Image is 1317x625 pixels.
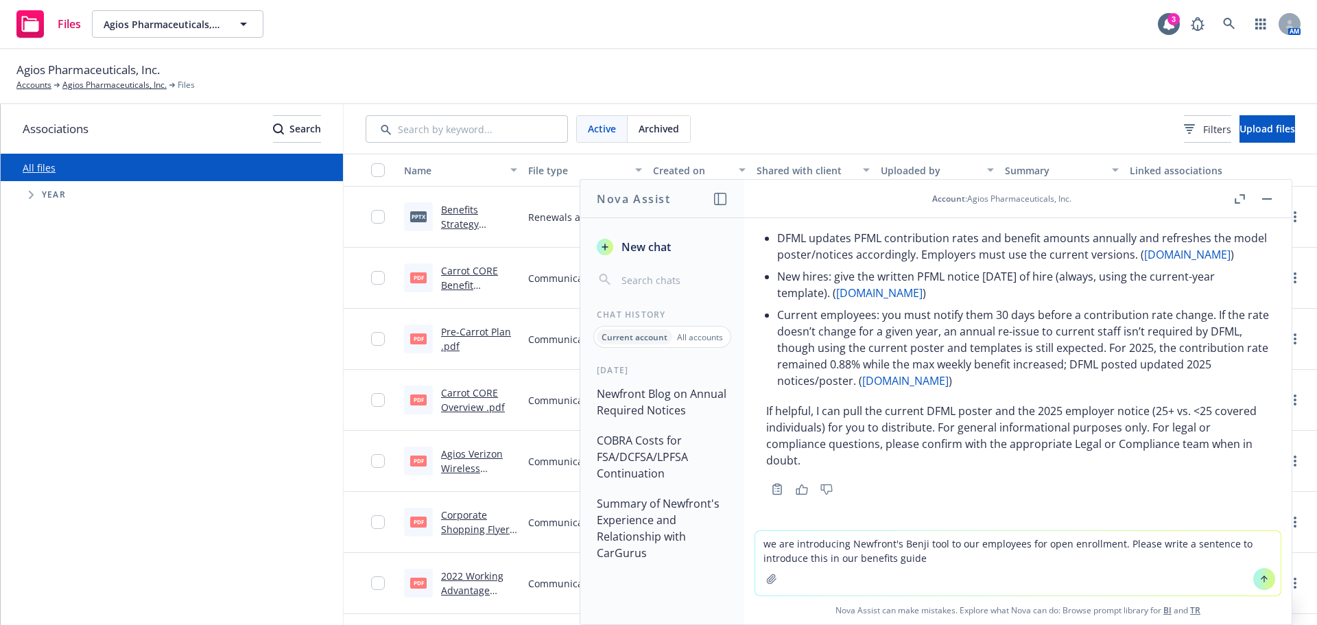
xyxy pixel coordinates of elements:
[528,393,606,408] span: Communications
[1005,163,1103,178] div: Summary
[875,154,999,187] button: Uploaded by
[1130,163,1243,178] div: Linked associations
[1287,514,1303,530] a: more
[836,285,923,300] a: [DOMAIN_NAME]
[410,578,427,588] span: pdf
[766,403,1270,469] p: If helpful, I can pull the current DFML poster and the 2025 employer notice (25+ vs. <25 covered ...
[528,271,606,285] span: Communications
[410,394,427,405] span: pdf
[580,309,744,320] div: Chat History
[16,61,160,79] span: Agios Pharmaceuticals, Inc.
[777,227,1270,266] li: DFML updates PFML contribution rates and benefit amounts annually and refreshes the model poster/...
[273,115,321,143] button: SearchSearch
[1190,604,1200,616] a: TR
[1163,604,1172,616] a: BI
[777,304,1270,392] li: Current employees: you must notify them 30 days before a contribution rate change. If the rate do...
[591,428,733,486] button: COBRA Costs for FSA/DCFSA/LPFSA Continuation
[441,264,498,306] a: Carrot CORE Benefit Guide.pdf
[273,116,321,142] div: Search
[528,515,606,530] span: Communications
[371,454,385,468] input: Toggle Row Selected
[62,79,167,91] a: Agios Pharmaceuticals, Inc.
[528,576,606,591] span: Communications
[371,576,385,590] input: Toggle Row Selected
[410,456,427,466] span: pdf
[639,121,679,136] span: Archived
[528,454,606,469] span: Communications
[11,5,86,43] a: Files
[92,10,263,38] button: Agios Pharmaceuticals, Inc.
[16,79,51,91] a: Accounts
[528,332,606,346] span: Communications
[881,163,979,178] div: Uploaded by
[602,331,667,343] p: Current account
[597,191,671,207] h1: Nova Assist
[771,483,783,495] svg: Copy to clipboard
[677,331,723,343] p: All accounts
[591,491,733,565] button: Summary of Newfront's Experience and Relationship with CarGurus
[591,381,733,423] button: Newfront Blog on Annual Required Notices
[932,193,1071,204] div: : Agios Pharmaceuticals, Inc.
[999,154,1124,187] button: Summary
[757,163,855,178] div: Shared with client
[528,210,633,224] span: Renewals and Strategy
[523,154,647,187] button: File type
[619,270,728,290] input: Search chats
[1184,10,1211,38] a: Report a Bug
[648,154,751,187] button: Created on
[755,531,1281,595] textarea: we are introducing Newfront's Benji tool to our employees for open enrollment. Please write a sen...
[1287,331,1303,347] a: more
[751,154,875,187] button: Shared with client
[777,266,1270,304] li: New hires: give the written PFML notice [DATE] of hire (always, using the current-year template)....
[23,161,56,174] a: All files
[441,203,486,259] a: Benefits Strategy Meeting Deck.pptx
[1203,122,1231,137] span: Filters
[1,181,343,209] div: Tree Example
[371,332,385,346] input: Toggle Row Selected
[273,123,284,134] svg: Search
[441,508,510,550] a: Corporate Shopping Flyer 2021.pdf
[371,210,385,224] input: Toggle Row Selected
[410,517,427,527] span: pdf
[1184,115,1231,143] button: Filters
[58,19,81,30] span: Files
[1124,154,1248,187] button: Linked associations
[441,386,505,414] a: Carrot CORE Overview .pdf
[104,17,222,32] span: Agios Pharmaceuticals, Inc.
[750,596,1286,624] span: Nova Assist can make mistakes. Explore what Nova can do: Browse prompt library for and
[1287,453,1303,469] a: more
[371,393,385,407] input: Toggle Row Selected
[1144,247,1231,262] a: [DOMAIN_NAME]
[1247,10,1274,38] a: Switch app
[371,163,385,177] input: Select all
[23,120,88,138] span: Associations
[862,373,949,388] a: [DOMAIN_NAME]
[1287,575,1303,591] a: more
[591,235,733,259] button: New chat
[410,211,427,222] span: pptx
[528,163,626,178] div: File type
[619,239,671,255] span: New chat
[816,480,838,499] button: Thumbs down
[410,272,427,283] span: pdf
[1287,392,1303,408] a: more
[1239,122,1295,135] span: Upload files
[371,271,385,285] input: Toggle Row Selected
[371,515,385,529] input: Toggle Row Selected
[399,154,523,187] button: Name
[653,163,731,178] div: Created on
[1287,209,1303,225] a: more
[441,325,511,353] a: Pre-Carrot Plan .pdf
[1167,13,1180,25] div: 3
[932,193,965,204] span: Account
[588,121,616,136] span: Active
[42,191,66,199] span: Year
[404,163,502,178] div: Name
[441,447,503,504] a: Agios Verizon Wireless Personal Discount.pdf
[366,115,568,143] input: Search by keyword...
[441,569,503,611] a: 2022 Working Advantage Flyer.pdf
[1287,270,1303,286] a: more
[410,333,427,344] span: pdf
[178,79,195,91] span: Files
[1184,122,1231,137] span: Filters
